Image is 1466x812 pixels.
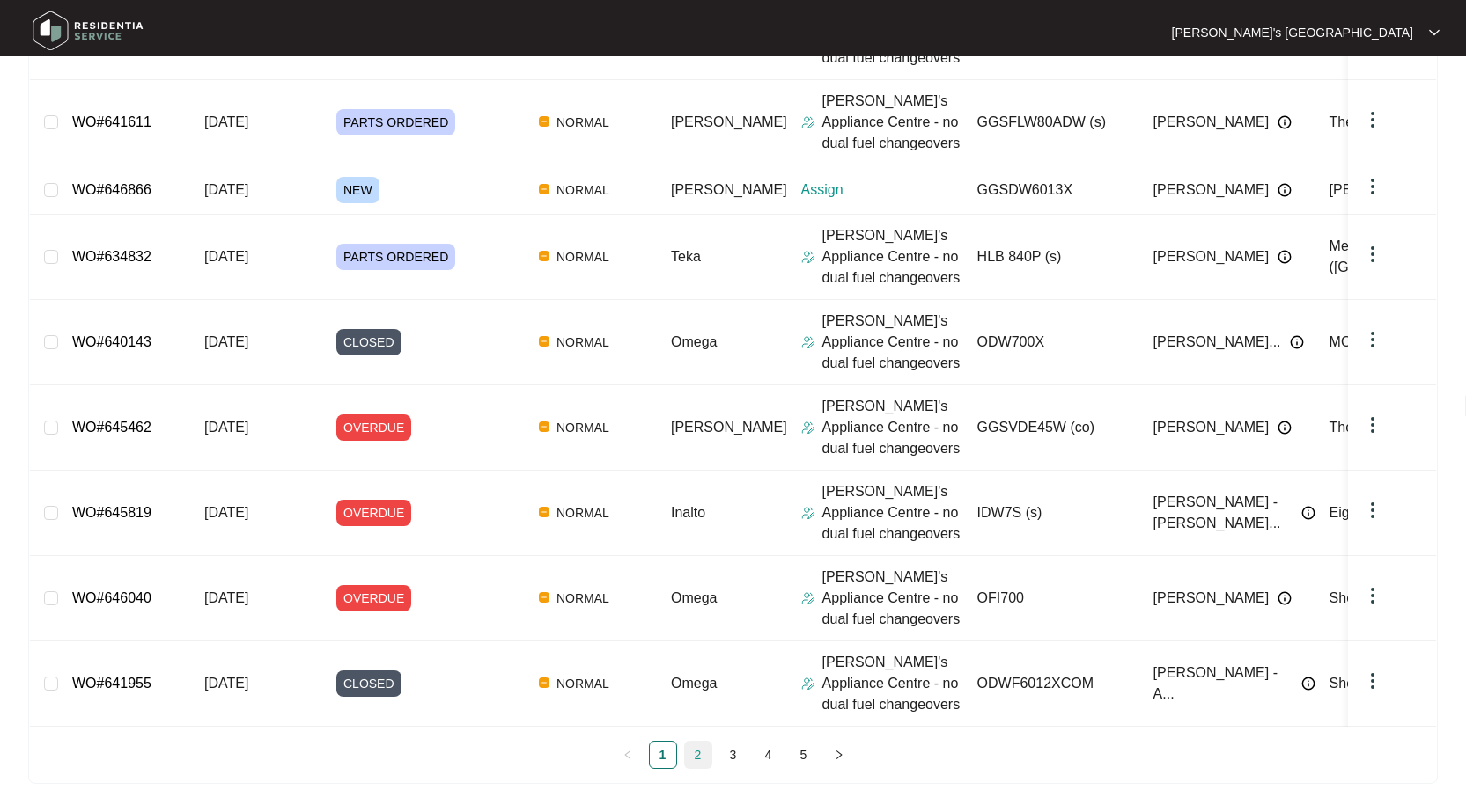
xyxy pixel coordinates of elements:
span: right [834,750,844,760]
p: Assign [801,179,963,201]
span: [DATE] [204,676,248,691]
a: 1 [650,742,676,768]
span: [PERSON_NAME]... [1153,332,1281,353]
td: GGSVDE45W (co) [963,385,1139,471]
span: Eight Homes [1330,505,1411,520]
span: OVERDUE [336,500,411,526]
img: Info icon [1301,506,1315,520]
img: Vercel Logo [539,507,549,517]
button: left [614,741,642,769]
p: [PERSON_NAME]'s [GEOGRAPHIC_DATA] [1172,24,1413,41]
span: NORMAL [549,246,616,267]
a: WO#641955 [72,676,151,691]
span: CLOSED [336,329,401,355]
img: Info icon [1278,250,1292,264]
p: [PERSON_NAME]'s Appliance Centre - no dual fuel changeovers [822,396,963,459]
td: HLB 840P (s) [963,215,1139,300]
img: Vercel Logo [539,116,549,127]
img: dropdown arrow [1362,670,1383,691]
span: PARTS ORDERED [336,109,455,135]
span: Teka [671,249,701,264]
img: Assigner Icon [801,677,815,691]
a: WO#634832 [72,249,151,264]
span: Omega [671,676,717,691]
a: WO#640143 [72,334,151,349]
span: [PERSON_NAME] - A... [1153,662,1293,705]
a: WO#646866 [72,182,151,197]
p: [PERSON_NAME]'s Appliance Centre - no dual fuel changeovers [822,91,963,154]
img: Assigner Icon [801,506,815,520]
span: NORMAL [549,112,616,133]
td: IDW7S (s) [963,471,1139,556]
span: [DATE] [204,590,248,605]
span: [DATE] [204,334,248,349]
span: left [622,750,633,760]
p: [PERSON_NAME]'s Appliance Centre - no dual fuel changeovers [822,311,963,374]
li: 5 [790,741,818,769]
a: 2 [685,742,711,768]
img: dropdown arrow [1362,585,1383,606]
img: Vercel Logo [539,592,549,603]
img: Vercel Logo [539,251,549,261]
a: 3 [720,742,747,768]
li: 1 [649,741,677,769]
img: dropdown arrow [1362,244,1383,265]
span: CLOSED [336,670,401,697]
img: Assigner Icon [801,335,815,349]
span: [PERSON_NAME] - [PERSON_NAME]... [1153,492,1293,534]
span: NORMAL [549,588,616,609]
span: [PERSON_NAME] [1153,417,1270,438]
span: NORMAL [549,179,616,201]
span: [PERSON_NAME] [1153,246,1270,267]
span: Sherridon Homes [1330,590,1440,605]
td: GGSFLW80ADW (s) [963,80,1139,165]
td: ODW700X [963,300,1139,385]
span: [PERSON_NAME] [671,182,787,197]
span: The Good Guys [1330,420,1429,435]
img: dropdown arrow [1362,414,1383,435]
li: 3 [719,741,748,769]
img: Info icon [1301,677,1315,691]
img: Vercel Logo [539,336,549,347]
p: [PERSON_NAME]'s Appliance Centre - no dual fuel changeovers [822,567,963,630]
span: [PERSON_NAME] [1330,182,1446,197]
span: NORMAL [549,502,616,523]
span: Omega [671,334,717,349]
img: Assigner Icon [801,250,815,264]
img: dropdown arrow [1362,176,1383,197]
img: Info icon [1278,421,1292,435]
a: 4 [755,742,782,768]
span: [PERSON_NAME] [1153,112,1270,133]
img: Info icon [1278,591,1292,605]
span: [DATE] [204,505,248,520]
a: WO#645462 [72,420,151,435]
img: Assigner Icon [801,421,815,435]
img: Assigner Icon [801,591,815,605]
span: [DATE] [204,182,248,197]
img: Info icon [1278,115,1292,129]
span: PARTS ORDERED [336,244,455,270]
span: OVERDUE [336,585,411,611]
span: NORMAL [549,673,616,694]
td: OFI700 [963,556,1139,641]
p: [PERSON_NAME]'s Appliance Centre - no dual fuel changeovers [822,652,963,715]
span: The Good Guys [1330,114,1429,129]
a: WO#646040 [72,590,151,605]
span: NEW [336,177,379,203]
p: [PERSON_NAME]'s Appliance Centre - no dual fuel changeovers [822,481,963,545]
img: Vercel Logo [539,677,549,688]
span: [PERSON_NAME] [671,114,787,129]
a: 5 [791,742,817,768]
img: Vercel Logo [539,421,549,432]
span: [PERSON_NAME] [1153,588,1270,609]
img: dropdown arrow [1362,500,1383,521]
span: Inalto [671,505,705,520]
span: [DATE] [204,114,248,129]
li: 2 [684,741,712,769]
img: dropdown arrow [1429,28,1440,37]
span: Omega [671,590,717,605]
li: Next Page [825,741,853,769]
img: dropdown arrow [1362,109,1383,130]
a: WO#641611 [72,114,151,129]
td: GGSDW6013X [963,165,1139,215]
